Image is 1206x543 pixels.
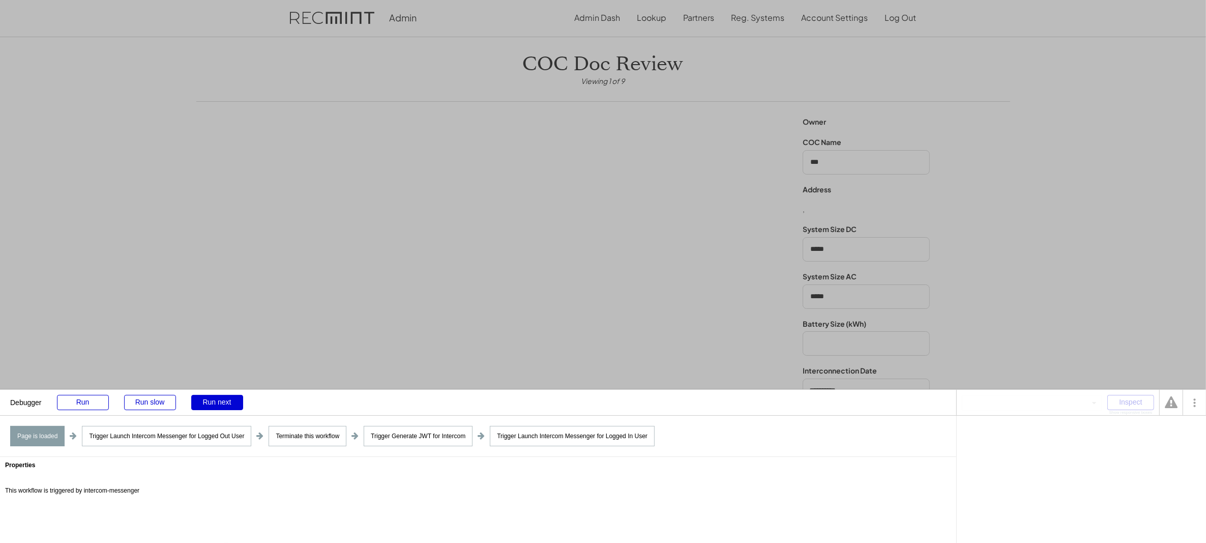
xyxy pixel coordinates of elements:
div: Run slow [124,395,176,410]
div: Properties [5,462,951,468]
div: Run [57,395,109,410]
div: This workflow is triggered by intercom-messenger [5,488,139,494]
div: Terminate this workflow [269,426,346,446]
div: Trigger Launch Intercom Messenger for Logged In User [490,426,655,446]
div: Debugger [10,390,42,406]
div: Trigger Generate JWT for Intercom [364,426,473,446]
div: Trigger Launch Intercom Messenger for Logged Out User [82,426,251,446]
div: Page is loaded [10,426,65,446]
div: Run next [191,395,243,410]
